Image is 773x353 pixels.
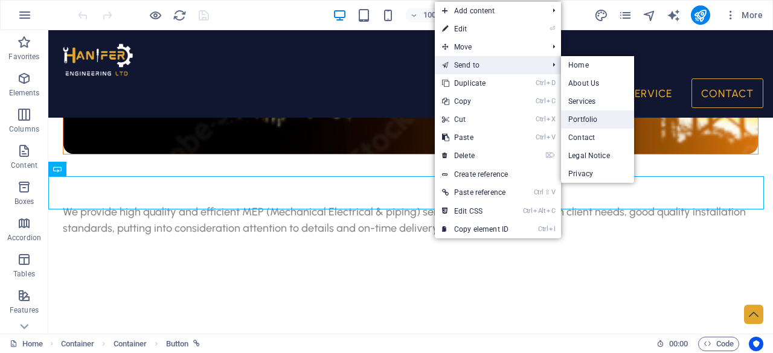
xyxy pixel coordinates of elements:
[549,225,555,233] i: I
[435,20,516,38] a: ⏎Edit
[656,337,688,351] h6: Session time
[166,337,189,351] span: Click to select. Double-click to edit
[669,337,688,351] span: 00 00
[435,183,516,202] a: Ctrl⇧VPaste reference
[14,197,34,206] p: Boxes
[435,74,516,92] a: CtrlDDuplicate
[618,8,633,22] button: pages
[594,8,609,22] button: design
[7,233,41,243] p: Accordion
[10,305,39,315] p: Features
[114,337,147,351] span: Click to select. Double-click to edit
[148,8,162,22] button: Click here to leave preview mode and continue editing
[536,97,545,105] i: Ctrl
[536,133,545,141] i: Ctrl
[561,56,634,74] a: Home
[698,337,739,351] button: Code
[435,56,543,74] a: Send to
[61,337,200,351] nav: breadcrumb
[536,115,545,123] i: Ctrl
[561,165,634,183] a: Privacy
[545,151,555,159] i: ⌦
[9,88,40,98] p: Elements
[547,79,555,87] i: D
[561,129,634,147] a: Contact
[667,8,681,22] button: text_generator
[547,207,555,215] i: C
[643,8,657,22] button: navigator
[533,207,545,215] i: Alt
[667,8,681,22] i: AI Writer
[691,5,710,25] button: publish
[435,220,516,238] a: CtrlICopy element ID
[545,188,550,196] i: ⇧
[547,133,555,141] i: V
[193,340,200,347] i: This element is linked
[10,337,43,351] a: Click to cancel selection. Double-click to open Pages
[693,8,707,22] i: Publish
[435,2,543,20] span: Add content
[704,337,734,351] span: Code
[561,110,634,129] a: Portfolio
[435,110,516,129] a: CtrlXCut
[435,147,516,165] a: ⌦Delete
[678,339,679,348] span: :
[561,92,634,110] a: Services
[561,147,634,165] a: Legal Notice
[720,5,768,25] button: More
[435,165,561,183] a: Create reference
[550,25,555,33] i: ⏎
[594,8,608,22] i: Design (Ctrl+Alt+Y)
[435,38,543,56] span: Move
[8,52,39,62] p: Favorites
[534,188,544,196] i: Ctrl
[423,8,443,22] h6: 100%
[547,97,555,105] i: C
[561,74,634,92] a: About Us
[435,129,516,147] a: CtrlVPaste
[61,337,95,351] span: Click to select. Double-click to edit
[172,8,187,22] button: reload
[551,188,555,196] i: V
[725,9,763,21] span: More
[435,202,516,220] a: CtrlAltCEdit CSS
[13,269,35,279] p: Tables
[173,8,187,22] i: Reload page
[523,207,533,215] i: Ctrl
[536,79,545,87] i: Ctrl
[538,225,548,233] i: Ctrl
[435,92,516,110] a: CtrlCCopy
[547,115,555,123] i: X
[643,8,656,22] i: Navigator
[749,337,763,351] button: Usercentrics
[11,161,37,170] p: Content
[9,124,39,134] p: Columns
[618,8,632,22] i: Pages (Ctrl+Alt+S)
[405,8,448,22] button: 100%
